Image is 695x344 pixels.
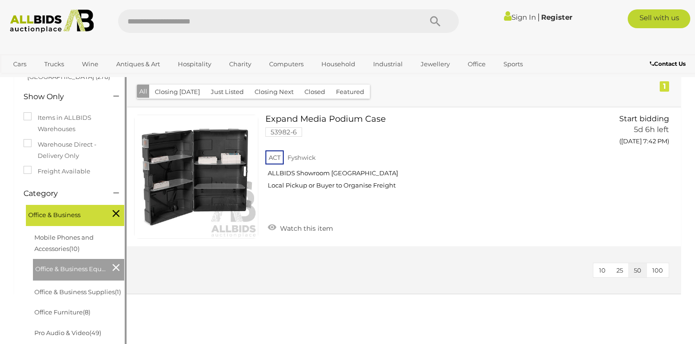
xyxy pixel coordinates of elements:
[34,308,90,316] a: Office Furniture(8)
[83,308,90,316] span: (8)
[38,56,70,72] a: Trucks
[27,73,110,80] a: [GEOGRAPHIC_DATA] (278)
[5,9,99,33] img: Allbids.com.au
[415,56,456,72] a: Jewellery
[593,263,611,278] button: 10
[537,12,540,22] span: |
[412,9,459,33] button: Search
[110,56,166,72] a: Antiques & Art
[24,112,117,134] label: Items in ALLBIDS Warehouses
[69,245,80,252] span: (10)
[628,263,647,278] button: 50
[278,224,333,233] span: Watch this item
[7,56,32,72] a: Cars
[462,56,492,72] a: Office
[628,9,690,28] a: Sell with us
[137,85,150,98] button: All
[497,56,529,72] a: Sports
[634,266,641,274] span: 50
[115,288,121,296] span: (1)
[367,56,409,72] a: Industrial
[24,166,90,177] label: Freight Available
[650,60,686,67] b: Contact Us
[172,56,217,72] a: Hospitality
[265,220,336,235] a: Watch this item
[611,263,629,278] button: 25
[76,56,104,72] a: Wine
[34,329,101,336] a: Pro Audio & Video(49)
[652,266,663,274] span: 100
[28,207,99,220] span: Office & Business
[616,266,623,274] span: 25
[504,13,536,22] a: Sign In
[34,288,121,296] a: Office & Business Supplies(1)
[205,85,249,99] button: Just Listed
[619,114,669,123] span: Start bidding
[34,234,94,252] a: Mobile Phones and Accessories(10)
[35,261,106,274] span: Office & Business Equipment
[24,93,99,101] h4: Show Only
[263,56,310,72] a: Computers
[249,85,299,99] button: Closing Next
[272,115,582,197] a: Expand Media Podium Case 53982-6 ACT Fyshwick ALLBIDS Showroom [GEOGRAPHIC_DATA] Local Pickup or ...
[89,329,101,336] span: (49)
[24,139,117,161] label: Warehouse Direct - Delivery Only
[330,85,370,99] button: Featured
[647,263,669,278] button: 100
[149,85,206,99] button: Closing [DATE]
[650,59,688,69] a: Contact Us
[315,56,361,72] a: Household
[541,13,572,22] a: Register
[24,189,99,198] h4: Category
[223,56,257,72] a: Charity
[596,115,671,150] a: Start bidding 5d 6h left ([DATE] 7:42 PM)
[299,85,331,99] button: Closed
[660,81,669,92] div: 1
[599,266,606,274] span: 10
[7,72,86,88] a: [GEOGRAPHIC_DATA]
